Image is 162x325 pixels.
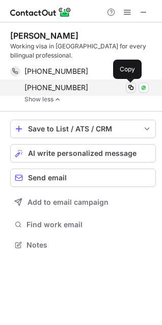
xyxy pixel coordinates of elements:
[26,240,152,250] span: Notes
[10,169,156,187] button: Send email
[28,125,138,133] div: Save to List / ATS / CRM
[24,96,156,103] a: Show less
[28,149,137,157] span: AI write personalized message
[10,238,156,252] button: Notes
[28,174,67,182] span: Send email
[24,67,88,76] span: [PHONE_NUMBER]
[24,83,88,92] span: [PHONE_NUMBER]
[28,198,109,206] span: Add to email campaign
[10,6,71,18] img: ContactOut v5.3.10
[10,120,156,138] button: save-profile-one-click
[10,218,156,232] button: Find work email
[10,193,156,211] button: Add to email campaign
[55,96,61,103] img: -
[26,220,152,229] span: Find work email
[10,31,78,41] div: [PERSON_NAME]
[10,42,156,60] div: Working visa in [GEOGRAPHIC_DATA] for every bilingual professional.
[141,85,147,91] img: Whatsapp
[10,144,156,163] button: AI write personalized message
